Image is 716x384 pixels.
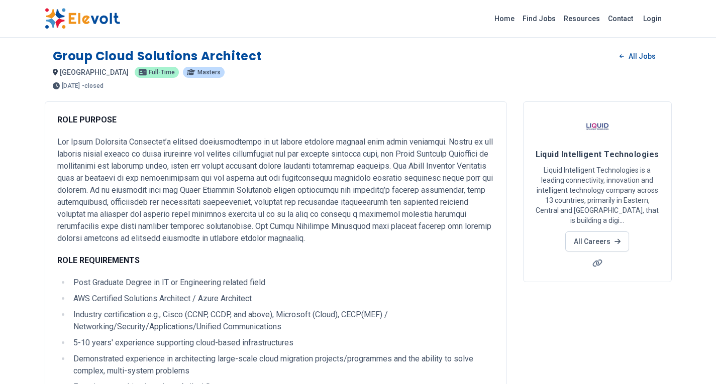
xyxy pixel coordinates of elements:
[57,255,140,265] strong: ROLE REQUIREMENTS
[70,293,494,305] li: AWS Certified Solutions Architect / Azure Architect
[57,136,494,244] p: Lor Ipsum Dolorsita Consectet’a elitsed doeiusmodtempo in ut labore etdolore magnaal enim admin v...
[45,8,120,29] img: Elevolt
[565,231,629,251] a: All Careers
[637,9,668,29] a: Login
[519,11,560,27] a: Find Jobs
[611,49,663,64] a: All Jobs
[53,48,262,64] h1: Group Cloud Solutions Architect
[490,11,519,27] a: Home
[149,69,175,75] span: full-time
[70,337,494,349] li: 5-10 years' experience supporting cloud-based infrastructures
[604,11,637,27] a: Contact
[60,68,129,76] span: [GEOGRAPHIC_DATA]
[536,165,659,225] p: Liquid Intelligent Technologies is a leading connectivity, innovation and intelligent technology ...
[560,11,604,27] a: Resources
[70,277,494,289] li: Post Graduate Degree in IT or Engineering related field
[70,309,494,333] li: Industry certification e.g., Cisco (CCNP, CCDP, and above), Microsoft (Cloud), CECP(MEF) / Networ...
[197,69,221,75] span: masters
[585,114,610,139] img: Liquid Intelligent Technologies
[536,150,659,159] span: Liquid Intelligent Technologies
[82,83,104,89] p: - closed
[57,115,117,124] strong: ROLE PURPOSE
[62,83,80,89] span: [DATE]
[70,353,494,377] li: Demonstrated experience in architecting large-scale cloud migration projects/programmes and the a...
